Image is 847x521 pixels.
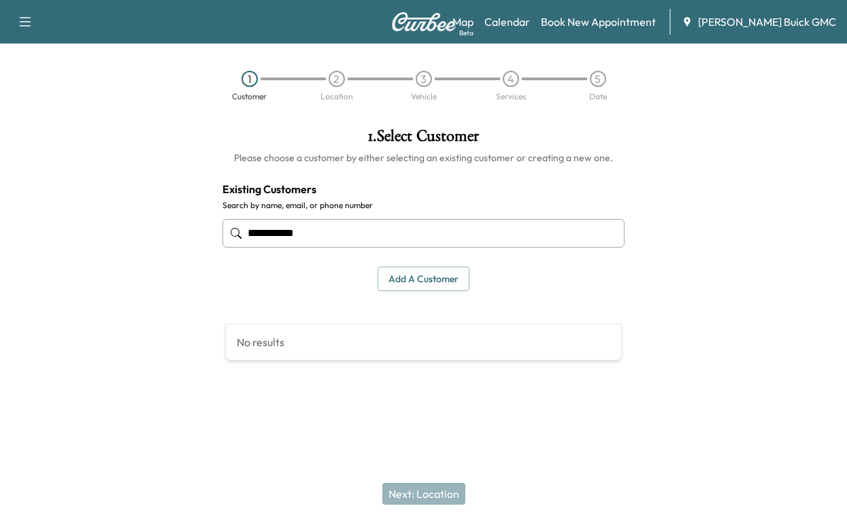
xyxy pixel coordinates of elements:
[452,14,474,30] a: MapBeta
[503,71,519,87] div: 4
[226,324,621,360] div: No results
[698,14,836,30] span: [PERSON_NAME] Buick GMC
[416,71,432,87] div: 3
[496,93,526,101] div: Services
[242,71,258,87] div: 1
[222,181,625,197] h4: Existing Customers
[378,267,469,292] button: Add a customer
[391,12,456,31] img: Curbee Logo
[484,14,530,30] a: Calendar
[590,71,606,87] div: 5
[320,93,353,101] div: Location
[232,93,267,101] div: Customer
[459,28,474,38] div: Beta
[222,128,625,151] h1: 1 . Select Customer
[589,93,607,101] div: Date
[222,200,625,211] label: Search by name, email, or phone number
[329,71,345,87] div: 2
[411,93,437,101] div: Vehicle
[222,151,625,165] h6: Please choose a customer by either selecting an existing customer or creating a new one.
[541,14,656,30] a: Book New Appointment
